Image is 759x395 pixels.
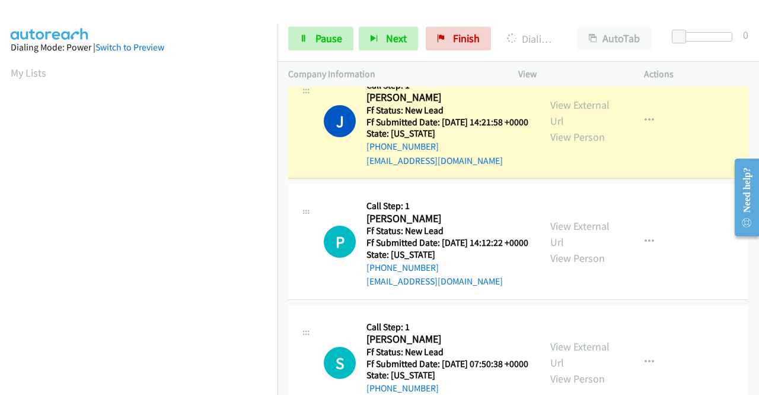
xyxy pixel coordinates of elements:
a: View Person [550,372,605,385]
a: View External Url [550,340,610,369]
a: My Lists [11,66,46,80]
h1: J [324,105,356,137]
h5: Ff Submitted Date: [DATE] 07:50:38 +0000 [366,358,528,370]
div: The call is yet to be attempted [324,347,356,379]
h5: State: [US_STATE] [366,369,528,381]
div: The call is yet to be attempted [324,226,356,258]
h1: S [324,347,356,379]
h5: Ff Status: New Lead [366,225,528,237]
a: [EMAIL_ADDRESS][DOMAIN_NAME] [366,276,503,287]
span: Pause [315,31,342,45]
h5: State: [US_STATE] [366,249,528,261]
h5: Ff Submitted Date: [DATE] 14:21:58 +0000 [366,116,528,128]
a: View Person [550,130,605,144]
span: Next [386,31,407,45]
a: [PHONE_NUMBER] [366,141,439,152]
h5: Call Step: 1 [366,321,528,333]
a: Finish [426,27,491,50]
h1: P [324,226,356,258]
a: [PHONE_NUMBER] [366,262,439,273]
p: Company Information [288,67,497,81]
h5: Ff Status: New Lead [366,346,528,358]
button: AutoTab [578,27,651,50]
p: View [518,67,623,81]
h5: State: [US_STATE] [366,128,528,140]
div: 0 [743,27,748,43]
div: Delay between calls (in seconds) [678,32,732,42]
a: View External Url [550,98,610,128]
a: View External Url [550,219,610,249]
iframe: Resource Center [725,150,759,245]
h2: [PERSON_NAME] [366,91,528,105]
a: [PHONE_NUMBER] [366,383,439,394]
a: Switch to Preview [95,42,164,53]
h2: [PERSON_NAME] [366,212,528,226]
div: Dialing Mode: Power | [11,40,267,55]
button: Next [359,27,418,50]
span: Finish [453,31,480,45]
a: View Person [550,251,605,265]
h5: Ff Submitted Date: [DATE] 14:12:22 +0000 [366,237,528,249]
h2: [PERSON_NAME] [366,333,528,346]
a: [EMAIL_ADDRESS][DOMAIN_NAME] [366,155,503,166]
h5: Call Step: 1 [366,200,528,212]
h5: Ff Status: New Lead [366,105,528,116]
p: Dialing [PERSON_NAME] [507,31,556,47]
p: Actions [644,67,748,81]
a: Pause [288,27,353,50]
